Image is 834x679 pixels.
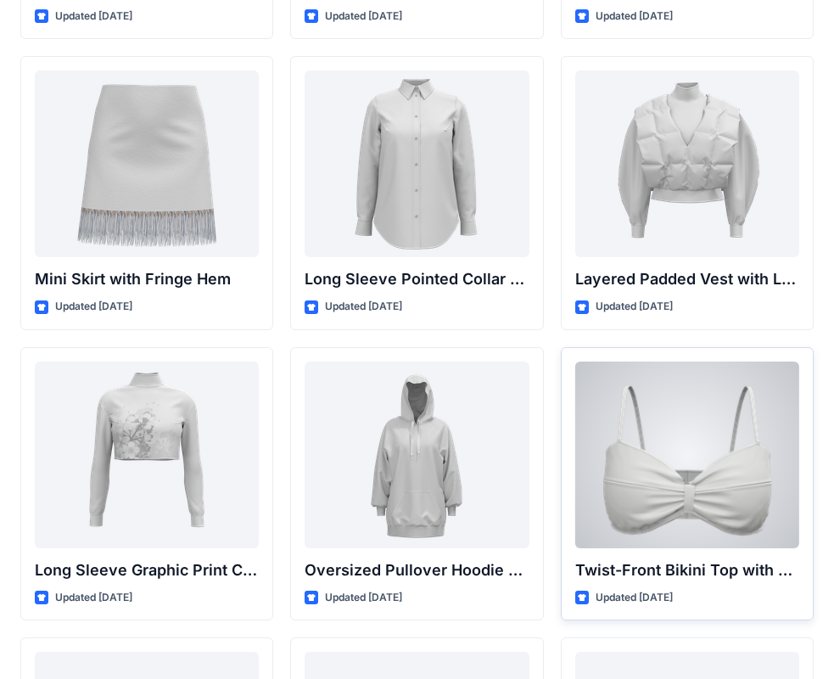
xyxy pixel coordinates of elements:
p: Updated [DATE] [55,8,132,25]
p: Updated [DATE] [325,298,402,316]
a: Mini Skirt with Fringe Hem [35,70,259,257]
p: Long Sleeve Graphic Print Cropped Turtleneck [35,558,259,582]
p: Updated [DATE] [596,589,673,607]
p: Mini Skirt with Fringe Hem [35,267,259,291]
a: Long Sleeve Graphic Print Cropped Turtleneck [35,362,259,548]
p: Updated [DATE] [325,8,402,25]
p: Updated [DATE] [596,298,673,316]
p: Long Sleeve Pointed Collar Button-Up Shirt [305,267,529,291]
a: Twist-Front Bikini Top with Thin Straps [575,362,799,548]
p: Updated [DATE] [55,298,132,316]
p: Twist-Front Bikini Top with Thin Straps [575,558,799,582]
p: Oversized Pullover Hoodie with Front Pocket [305,558,529,582]
p: Updated [DATE] [325,589,402,607]
p: Layered Padded Vest with Long Sleeve Top [575,267,799,291]
a: Long Sleeve Pointed Collar Button-Up Shirt [305,70,529,257]
a: Layered Padded Vest with Long Sleeve Top [575,70,799,257]
a: Oversized Pullover Hoodie with Front Pocket [305,362,529,548]
p: Updated [DATE] [596,8,673,25]
p: Updated [DATE] [55,589,132,607]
